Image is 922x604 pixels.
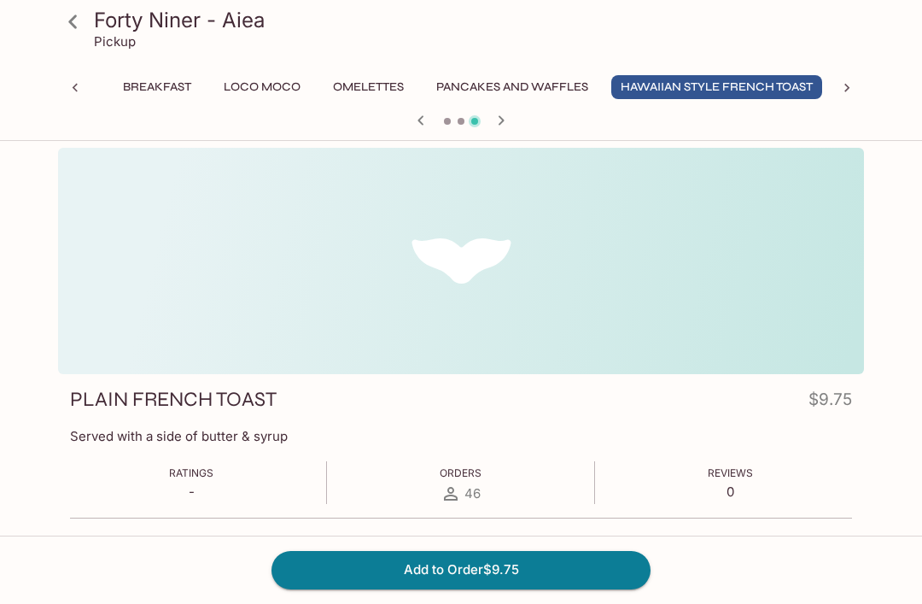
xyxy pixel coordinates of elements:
[94,7,857,33] h3: Forty Niner - Aiea
[324,75,413,99] button: Omelettes
[169,484,213,500] p: -
[70,386,277,413] h3: PLAIN FRENCH TOAST
[708,466,753,479] span: Reviews
[427,75,598,99] button: Pancakes and Waffles
[214,75,310,99] button: Loco Moco
[58,148,864,374] div: PLAIN FRENCH TOAST
[271,551,651,589] button: Add to Order$9.75
[440,466,481,479] span: Orders
[464,485,481,501] span: 46
[94,33,136,50] p: Pickup
[114,75,201,99] button: Breakfast
[708,484,753,500] p: 0
[169,466,213,479] span: Ratings
[808,386,852,419] h4: $9.75
[611,75,822,99] button: Hawaiian Style French Toast
[70,428,852,444] p: Served with a side of butter & syrup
